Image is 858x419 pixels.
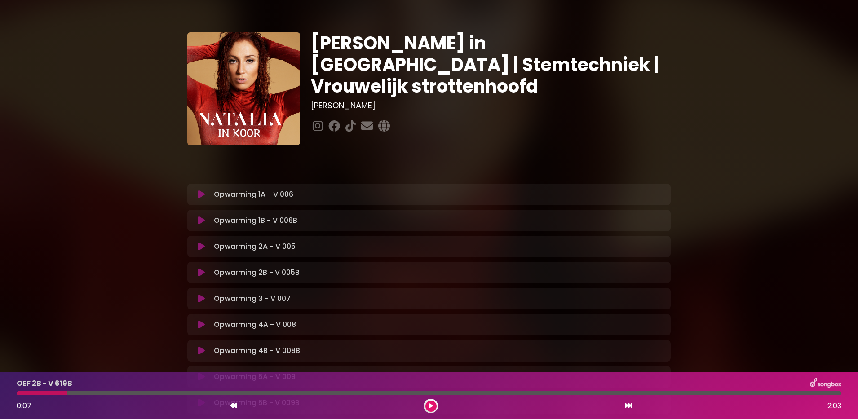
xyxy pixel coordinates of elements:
[214,319,296,330] p: Opwarming 4A - V 008
[214,293,291,304] p: Opwarming 3 - V 007
[311,32,671,97] h1: [PERSON_NAME] in [GEOGRAPHIC_DATA] | Stemtechniek | Vrouwelijk strottenhoofd
[214,189,293,200] p: Opwarming 1A - V 006
[187,32,300,145] img: YTVS25JmS9CLUqXqkEhs
[17,401,31,411] span: 0:07
[311,101,671,110] h3: [PERSON_NAME]
[214,345,300,356] p: Opwarming 4B - V 008B
[214,215,297,226] p: Opwarming 1B - V 006B
[214,267,300,278] p: Opwarming 2B - V 005B
[810,378,841,389] img: songbox-logo-white.png
[214,241,296,252] p: Opwarming 2A - V 005
[214,371,296,382] p: Opwarming 5A - V 009
[17,378,72,389] p: OEF 2B - V 619B
[827,401,841,411] span: 2:03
